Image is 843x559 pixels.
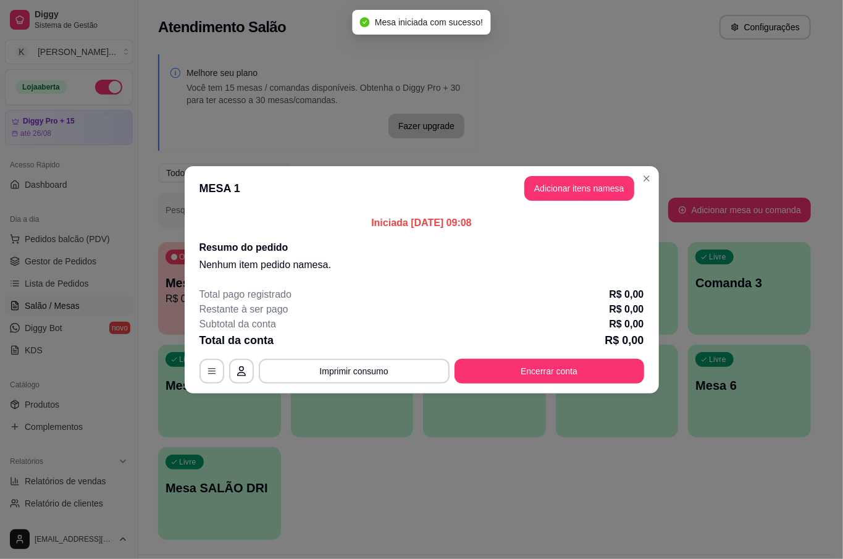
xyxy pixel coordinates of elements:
[199,287,291,302] p: Total pago registrado
[605,332,644,349] p: R$ 0,00
[199,216,644,230] p: Iniciada [DATE] 09:08
[609,317,644,332] p: R$ 0,00
[199,332,274,349] p: Total da conta
[199,258,644,272] p: Nenhum item pedido na mesa .
[609,287,644,302] p: R$ 0,00
[637,169,656,188] button: Close
[259,359,450,384] button: Imprimir consumo
[360,17,370,27] span: check-circle
[609,302,644,317] p: R$ 0,00
[199,302,288,317] p: Restante à ser pago
[455,359,644,384] button: Encerrar conta
[199,240,644,255] h2: Resumo do pedido
[375,17,483,27] span: Mesa iniciada com sucesso!
[185,166,659,211] header: MESA 1
[199,317,277,332] p: Subtotal da conta
[524,176,634,201] button: Adicionar itens namesa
